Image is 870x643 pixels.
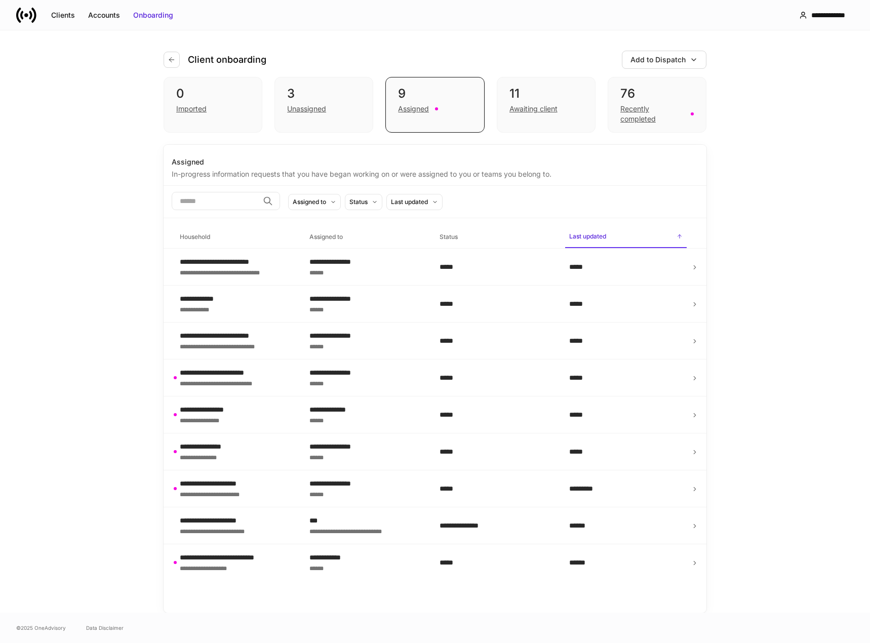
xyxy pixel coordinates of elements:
button: Onboarding [127,7,180,23]
h4: Client onboarding [188,54,266,66]
div: Add to Dispatch [630,55,686,65]
div: Unassigned [287,104,326,114]
div: 9 [398,86,471,102]
div: In-progress information requests that you have began working on or were assigned to you or teams ... [172,167,698,179]
a: Data Disclaimer [86,624,124,632]
div: 9Assigned [385,77,484,133]
button: Status [345,194,382,210]
h6: Household [180,232,210,242]
div: Recently completed [620,104,685,124]
span: Assigned to [305,227,427,248]
div: 3Unassigned [274,77,373,133]
span: Household [176,227,297,248]
div: Assigned [398,104,429,114]
div: Assigned to [293,197,326,207]
div: Imported [176,104,207,114]
div: 0 [176,86,250,102]
span: Status [436,227,557,248]
span: Last updated [565,226,687,248]
h6: Assigned to [309,232,343,242]
div: Clients [51,10,75,20]
div: Onboarding [133,10,173,20]
h6: Status [440,232,458,242]
div: Awaiting client [509,104,558,114]
div: Last updated [391,197,428,207]
button: Accounts [82,7,127,23]
div: 3 [287,86,361,102]
button: Add to Dispatch [622,51,706,69]
span: © 2025 OneAdvisory [16,624,66,632]
div: Accounts [88,10,120,20]
div: Status [349,197,368,207]
h6: Last updated [569,231,606,241]
div: 11 [509,86,583,102]
div: 11Awaiting client [497,77,596,133]
button: Last updated [386,194,443,210]
button: Assigned to [288,194,341,210]
div: 76Recently completed [608,77,706,133]
div: Assigned [172,157,698,167]
div: 0Imported [164,77,262,133]
button: Clients [45,7,82,23]
div: 76 [620,86,694,102]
